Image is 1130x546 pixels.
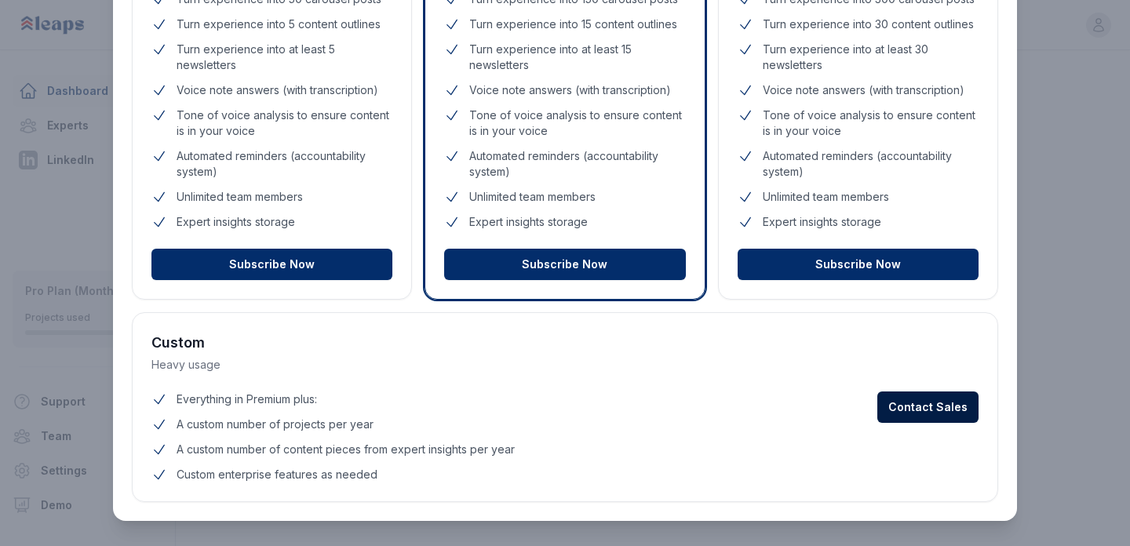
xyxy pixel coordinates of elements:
span: Unlimited team members [177,189,303,205]
p: Heavy usage [151,357,858,373]
button: Subscribe Now [738,249,979,280]
span: Turn experience into 15 content outlines [469,16,677,32]
span: Expert insights storage [763,214,881,230]
span: Voice note answers (with transcription) [469,82,671,98]
button: Contact Sales [877,391,979,423]
span: Everything in Premium plus: [177,391,317,407]
span: Automated reminders (accountability system) [177,148,392,180]
span: Turn experience into 5 content outlines [177,16,381,32]
span: Unlimited team members [763,189,889,205]
span: A custom number of projects per year [177,417,374,432]
span: Unlimited team members [469,189,596,205]
span: Turn experience into at least 15 newsletters [469,42,685,73]
span: Voice note answers (with transcription) [177,82,378,98]
span: Voice note answers (with transcription) [763,82,964,98]
span: Automated reminders (accountability system) [763,148,979,180]
span: Expert insights storage [469,214,588,230]
h3: Custom [151,332,858,354]
span: Turn experience into at least 30 newsletters [763,42,979,73]
span: Expert insights storage [177,214,295,230]
span: Turn experience into 30 content outlines [763,16,974,32]
button: Subscribe Now [151,249,392,280]
button: Subscribe Now [444,249,685,280]
span: Tone of voice analysis to ensure content is in your voice [177,107,392,139]
span: Tone of voice analysis to ensure content is in your voice [469,107,685,139]
span: A custom number of content pieces from expert insights per year [177,442,515,457]
span: Automated reminders (accountability system) [469,148,685,180]
span: Custom enterprise features as needed [177,467,377,482]
span: Turn experience into at least 5 newsletters [177,42,392,73]
span: Tone of voice analysis to ensure content is in your voice [763,107,979,139]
